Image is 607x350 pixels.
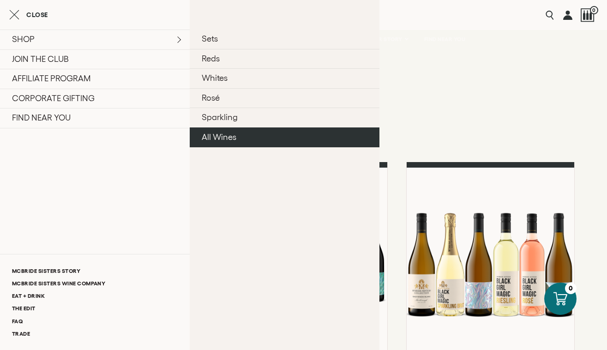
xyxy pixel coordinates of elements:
div: 0 [565,283,577,294]
a: Reds [190,49,379,69]
a: Rosé [190,88,379,108]
span: OUR STORY [370,36,403,42]
button: Close cart [9,9,48,20]
a: Sparkling [190,108,379,127]
a: OUR STORY [364,30,414,48]
a: Sets [190,30,379,49]
a: All Wines [190,127,379,147]
span: Close [26,12,48,18]
span: FIND NEAR YOU [424,36,466,42]
a: FIND NEAR YOU [418,30,472,48]
a: Whites [190,68,379,88]
span: 0 [590,6,598,14]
